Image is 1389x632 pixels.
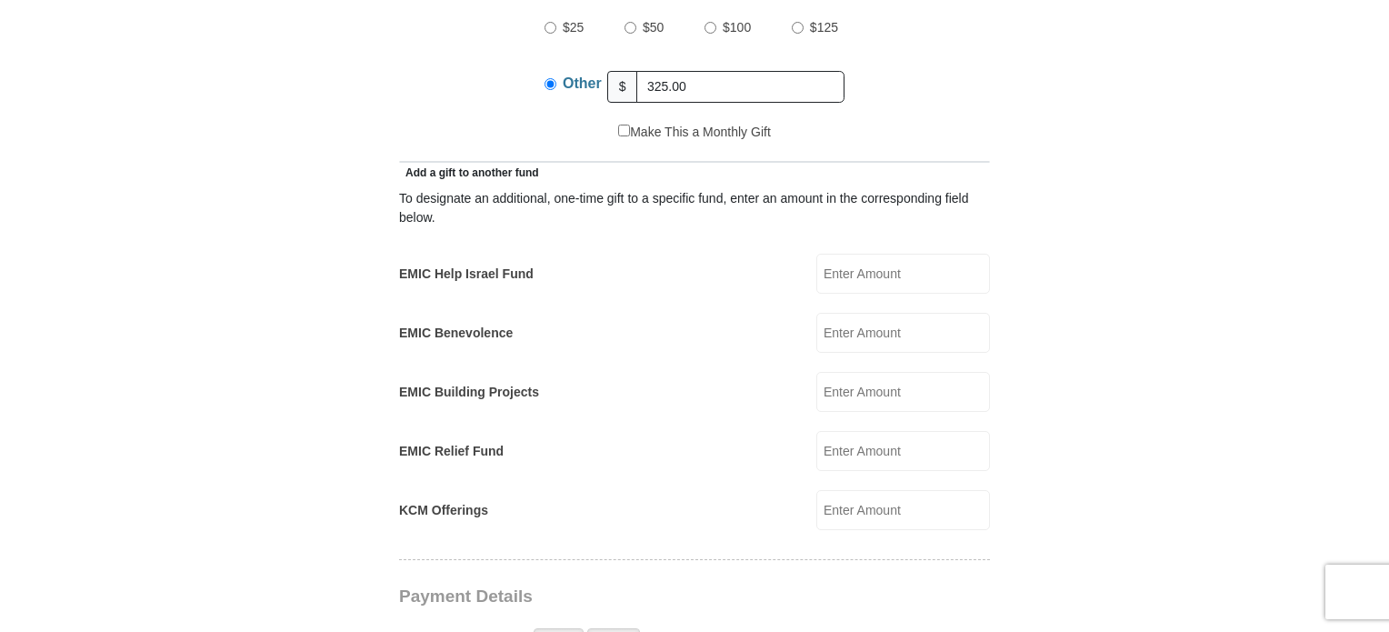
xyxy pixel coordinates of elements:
h3: Payment Details [399,587,863,607]
input: Other Amount [636,71,844,103]
label: KCM Offerings [399,501,488,520]
input: Enter Amount [816,313,990,353]
input: Enter Amount [816,431,990,471]
div: To designate an additional, one-time gift to a specific fund, enter an amount in the correspondin... [399,189,990,227]
label: EMIC Help Israel Fund [399,265,534,284]
span: Other [563,75,602,91]
span: $25 [563,20,584,35]
label: EMIC Building Projects [399,383,539,402]
span: $ [607,71,638,103]
label: EMIC Benevolence [399,324,513,343]
label: Make This a Monthly Gift [618,123,771,142]
span: $100 [723,20,751,35]
input: Enter Amount [816,372,990,412]
input: Enter Amount [816,254,990,294]
span: $125 [810,20,838,35]
label: EMIC Relief Fund [399,442,504,461]
input: Make This a Monthly Gift [618,125,630,136]
span: $50 [643,20,664,35]
input: Enter Amount [816,490,990,530]
span: Add a gift to another fund [399,166,539,179]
